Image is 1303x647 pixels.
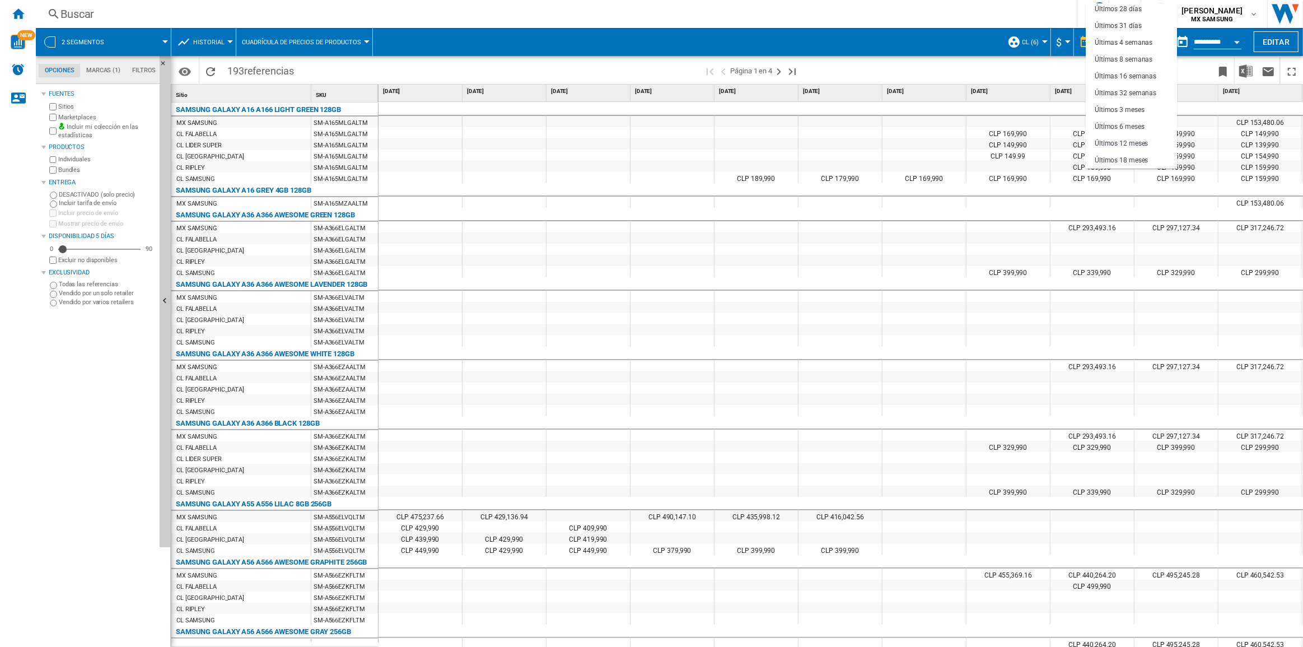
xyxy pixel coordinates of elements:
div: Últimos 28 días [1095,4,1142,14]
div: Últimos 31 días [1095,21,1142,31]
div: Últimos 3 meses [1095,105,1145,115]
div: Últimas 16 semanas [1095,72,1156,81]
div: Últimos 18 meses [1095,156,1148,165]
div: Últimas 4 semanas [1095,38,1152,48]
div: Últimos 6 meses [1095,122,1145,132]
div: Últimas 32 semanas [1095,89,1156,98]
div: Últimas 8 semanas [1095,55,1152,64]
div: Últimos 12 meses [1095,139,1148,148]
